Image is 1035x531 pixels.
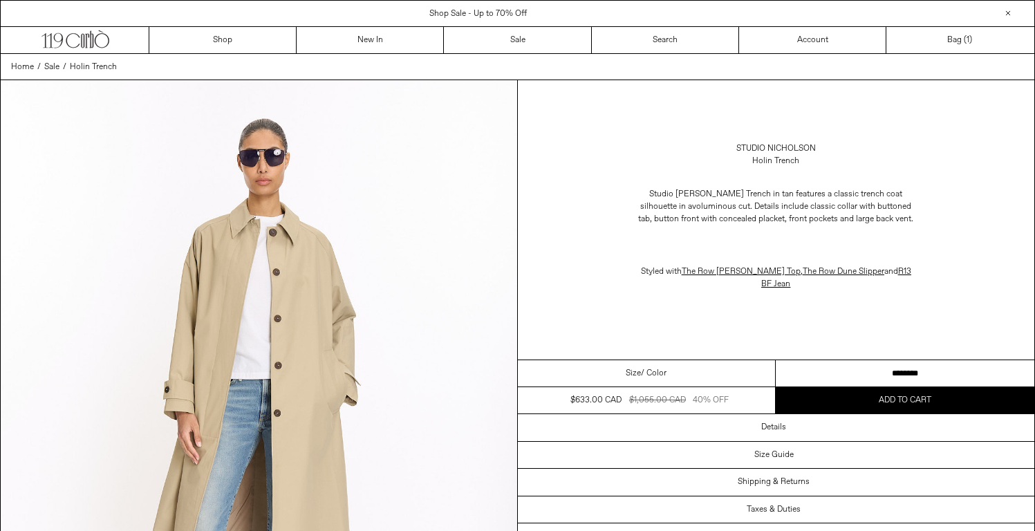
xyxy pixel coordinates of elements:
a: Sale [444,27,591,53]
a: The Row Dune Slipper [803,266,884,277]
span: voluminous cut. Details include classic collar with buttoned tab, button front with concealed pla... [638,201,913,225]
div: 40% OFF [693,394,729,407]
span: ) [967,34,972,46]
span: Size [626,367,641,380]
a: Studio Nicholson [736,142,816,155]
a: Holin Trench [70,61,117,73]
span: Add to cart [879,395,931,406]
h3: Details [761,422,786,432]
a: Account [739,27,886,53]
a: Home [11,61,34,73]
div: $633.00 CAD [570,394,622,407]
h3: Taxes & Duties [747,505,801,514]
p: Studio [PERSON_NAME] Trench in tan features a classic trench coat silhouette in a [637,181,914,232]
button: Add to cart [776,387,1034,413]
h3: Size Guide [754,450,794,460]
span: 1 [967,35,969,46]
span: / Color [641,367,666,380]
a: Shop [149,27,297,53]
a: Search [592,27,739,53]
h3: Shipping & Returns [738,477,810,487]
a: New In [297,27,444,53]
a: Sale [44,61,59,73]
a: The Row [PERSON_NAME] Top [682,266,801,277]
span: Holin Trench [70,62,117,73]
div: $1,055.00 CAD [629,394,686,407]
div: Holin Trench [752,155,799,167]
span: Home [11,62,34,73]
a: Shop Sale - Up to 70% Off [429,8,527,19]
a: Bag () [886,27,1034,53]
span: Styled with , and [641,266,911,290]
span: Sale [44,62,59,73]
span: / [37,61,41,73]
span: / [63,61,66,73]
